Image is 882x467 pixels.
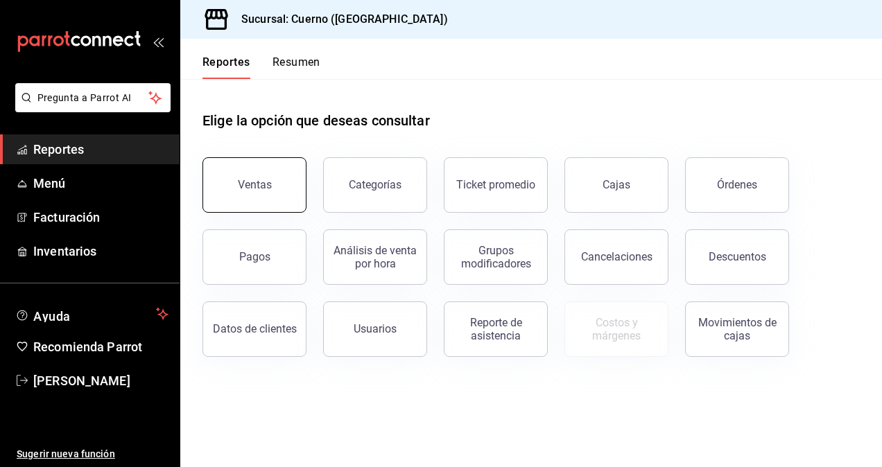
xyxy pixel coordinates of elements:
span: Recomienda Parrot [33,337,168,356]
h3: Sucursal: Cuerno ([GEOGRAPHIC_DATA]) [230,11,448,28]
button: Análisis de venta por hora [323,229,427,285]
button: Resumen [273,55,320,79]
button: Órdenes [685,157,789,213]
button: Reporte de asistencia [444,301,548,357]
div: Órdenes [717,178,757,191]
a: Pregunta a Parrot AI [10,100,171,115]
span: Facturación [33,208,168,227]
span: Ayuda [33,306,150,322]
div: Costos y márgenes [573,316,659,342]
button: open_drawer_menu [153,36,164,47]
div: Pagos [239,250,270,263]
button: Ventas [202,157,306,213]
div: Ventas [238,178,272,191]
button: Reportes [202,55,250,79]
button: Pagos [202,229,306,285]
span: Pregunta a Parrot AI [37,91,149,105]
span: Inventarios [33,242,168,261]
button: Usuarios [323,301,427,357]
div: Movimientos de cajas [694,316,780,342]
button: Cancelaciones [564,229,668,285]
div: Grupos modificadores [453,244,539,270]
button: Categorías [323,157,427,213]
div: Cancelaciones [581,250,652,263]
button: Pregunta a Parrot AI [15,83,171,112]
div: Análisis de venta por hora [332,244,418,270]
h1: Elige la opción que deseas consultar [202,110,430,131]
button: Grupos modificadores [444,229,548,285]
div: Ticket promedio [456,178,535,191]
div: navigation tabs [202,55,320,79]
button: Descuentos [685,229,789,285]
span: Sugerir nueva función [17,447,168,461]
div: Cajas [603,177,631,193]
button: Datos de clientes [202,301,306,357]
div: Datos de clientes [213,322,297,335]
div: Usuarios [354,322,397,335]
button: Ticket promedio [444,157,548,213]
span: [PERSON_NAME] [33,371,168,390]
a: Cajas [564,157,668,213]
div: Reporte de asistencia [453,316,539,342]
span: Reportes [33,140,168,159]
button: Contrata inventarios para ver este reporte [564,301,668,357]
div: Descuentos [709,250,766,263]
span: Menú [33,174,168,193]
div: Categorías [349,178,401,191]
button: Movimientos de cajas [685,301,789,357]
